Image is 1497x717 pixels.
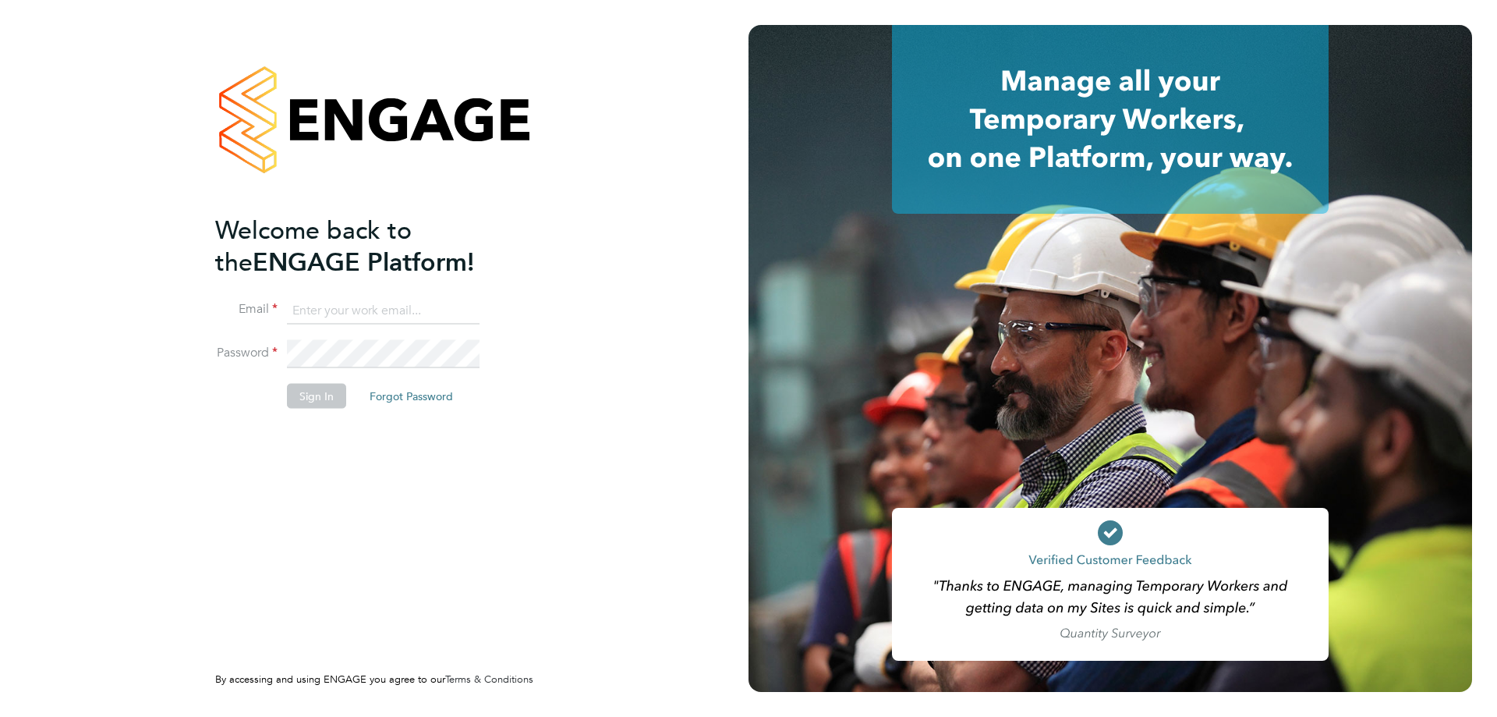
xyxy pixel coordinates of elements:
input: Enter your work email... [287,296,480,325]
button: Sign In [287,384,346,409]
label: Email [215,301,278,318]
a: Terms & Conditions [445,673,533,686]
label: Password [215,345,278,361]
button: Forgot Password [357,384,465,409]
span: By accessing and using ENGAGE you agree to our [215,673,533,686]
h2: ENGAGE Platform! [215,214,519,278]
span: Welcome back to the [215,215,412,277]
